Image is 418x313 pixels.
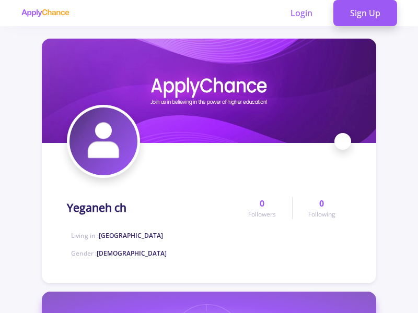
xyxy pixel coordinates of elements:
span: Living in : [71,231,163,240]
h1: Yeganeh ch [67,201,126,214]
span: [DEMOGRAPHIC_DATA] [97,249,167,258]
span: Gender : [71,249,167,258]
a: 0Followers [233,197,292,219]
img: Yeganeh chcover image [42,39,376,143]
span: 0 [319,197,324,210]
span: [GEOGRAPHIC_DATA] [99,231,163,240]
a: 0Following [292,197,351,219]
span: Followers [248,210,276,219]
img: applychance logo text only [21,9,69,17]
span: Following [308,210,335,219]
img: Yeganeh chavatar [69,107,137,175]
span: 0 [260,197,264,210]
